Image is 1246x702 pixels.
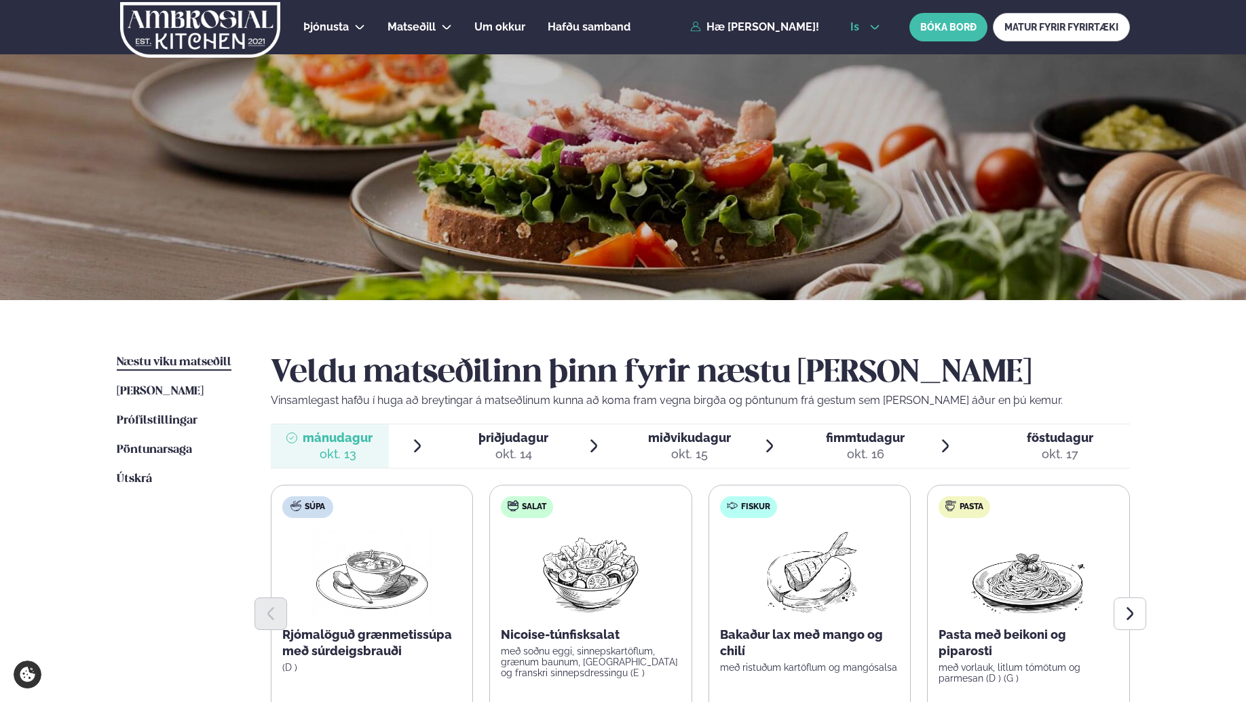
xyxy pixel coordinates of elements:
div: okt. 15 [648,446,731,462]
span: mánudagur [303,430,373,445]
button: Next slide [1114,597,1146,630]
div: okt. 13 [303,446,373,462]
span: Um okkur [474,20,525,33]
a: Útskrá [117,471,152,487]
p: með vorlauk, litlum tómötum og parmesan (D ) (G ) [939,662,1118,684]
span: miðvikudagur [648,430,731,445]
p: Vinsamlegast hafðu í huga að breytingar á matseðlinum kunna að koma fram vegna birgða og pöntunum... [271,392,1130,409]
h2: Veldu matseðilinn þinn fyrir næstu [PERSON_NAME] [271,354,1130,392]
p: Nicoise-túnfisksalat [501,627,681,643]
img: logo [119,2,282,58]
span: [PERSON_NAME] [117,386,204,397]
span: Hafðu samband [548,20,630,33]
a: Prófílstillingar [117,413,197,429]
p: Bakaður lax með mango og chilí [720,627,900,659]
p: með soðnu eggi, sinnepskartöflum, grænum baunum, [GEOGRAPHIC_DATA] og franskri sinnepsdressingu (E ) [501,646,681,678]
a: Hafðu samband [548,19,630,35]
span: Pöntunarsaga [117,444,192,456]
a: Hæ [PERSON_NAME]! [690,21,819,33]
p: Rjómalöguð grænmetissúpa með súrdeigsbrauði [282,627,462,659]
button: BÓKA BORÐ [909,13,987,41]
span: Útskrá [117,473,152,485]
button: is [839,22,890,33]
a: Pöntunarsaga [117,442,192,458]
a: MATUR FYRIR FYRIRTÆKI [993,13,1130,41]
img: soup.svg [290,500,301,511]
span: Prófílstillingar [117,415,197,426]
img: pasta.svg [945,500,956,511]
img: fish.svg [727,500,738,511]
span: þriðjudagur [478,430,548,445]
button: Previous slide [254,597,287,630]
img: Spagetti.png [968,529,1088,616]
span: is [850,22,863,33]
span: föstudagur [1027,430,1093,445]
span: Matseðill [388,20,436,33]
a: Um okkur [474,19,525,35]
a: Næstu viku matseðill [117,354,231,371]
span: Pasta [960,502,983,513]
span: Súpa [305,502,325,513]
span: Þjónusta [303,20,349,33]
span: Salat [522,502,546,513]
div: okt. 16 [826,446,905,462]
span: fimmtudagur [826,430,905,445]
span: Fiskur [741,502,770,513]
p: með ristuðum kartöflum og mangósalsa [720,662,900,673]
a: Matseðill [388,19,436,35]
div: okt. 14 [478,446,548,462]
img: Fish.png [749,529,869,616]
p: (D ) [282,662,462,673]
span: Næstu viku matseðill [117,356,231,368]
div: okt. 17 [1027,446,1093,462]
a: Þjónusta [303,19,349,35]
img: Salad.png [531,529,651,616]
p: Pasta með beikoni og piparosti [939,627,1118,659]
img: Soup.png [312,529,432,616]
a: Cookie settings [14,661,41,688]
img: salad.svg [508,500,518,511]
a: [PERSON_NAME] [117,384,204,400]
